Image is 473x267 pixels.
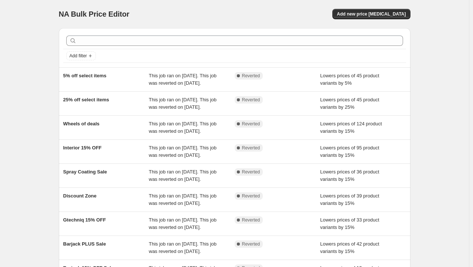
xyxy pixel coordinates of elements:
[332,9,410,19] button: Add new price [MEDICAL_DATA]
[149,217,217,230] span: This job ran on [DATE]. This job was reverted on [DATE].
[149,97,217,110] span: This job ran on [DATE]. This job was reverted on [DATE].
[242,169,260,175] span: Reverted
[320,217,379,230] span: Lowers prices of 33 product variants by 15%
[70,53,87,59] span: Add filter
[242,241,260,247] span: Reverted
[242,97,260,103] span: Reverted
[149,241,217,254] span: This job ran on [DATE]. This job was reverted on [DATE].
[63,97,109,102] span: 25% off select items
[242,121,260,127] span: Reverted
[149,73,217,86] span: This job ran on [DATE]. This job was reverted on [DATE].
[63,73,107,78] span: 5% off select items
[63,121,100,126] span: Wheels of deals
[320,145,379,158] span: Lowers prices of 95 product variants by 15%
[63,217,106,223] span: Gtechniq 15% OFF
[320,97,379,110] span: Lowers prices of 45 product variants by 25%
[149,169,217,182] span: This job ran on [DATE]. This job was reverted on [DATE].
[242,145,260,151] span: Reverted
[149,145,217,158] span: This job ran on [DATE]. This job was reverted on [DATE].
[149,193,217,206] span: This job ran on [DATE]. This job was reverted on [DATE].
[63,145,102,151] span: Interior 15% OFF
[337,11,406,17] span: Add new price [MEDICAL_DATA]
[320,193,379,206] span: Lowers prices of 39 product variants by 15%
[242,217,260,223] span: Reverted
[320,121,382,134] span: Lowers prices of 124 product variants by 15%
[320,73,379,86] span: Lowers prices of 45 product variants by 5%
[59,10,130,18] span: NA Bulk Price Editor
[320,241,379,254] span: Lowers prices of 42 product variants by 15%
[242,73,260,79] span: Reverted
[320,169,379,182] span: Lowers prices of 36 product variants by 15%
[149,121,217,134] span: This job ran on [DATE]. This job was reverted on [DATE].
[242,193,260,199] span: Reverted
[66,51,96,60] button: Add filter
[63,169,107,175] span: Spray Coating Sale
[63,241,106,247] span: Barjack PLUS Sale
[63,193,97,199] span: Discount Zone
